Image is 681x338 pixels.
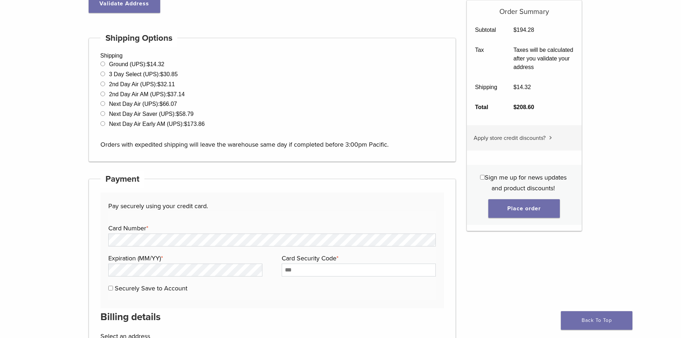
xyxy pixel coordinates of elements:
bdi: 14.32 [513,84,531,90]
label: Ground (UPS): [109,61,164,67]
label: 2nd Day Air AM (UPS): [109,91,185,97]
span: $ [147,61,150,67]
span: $ [160,71,163,77]
h4: Shipping Options [100,30,178,47]
label: Next Day Air (UPS): [109,101,177,107]
div: Shipping [89,38,456,162]
th: Total [467,97,505,117]
span: $ [176,111,179,117]
label: 2nd Day Air (UPS): [109,81,175,87]
label: Securely Save to Account [115,284,187,292]
bdi: 66.07 [159,101,177,107]
label: Card Number [108,223,434,234]
span: Sign me up for news updates and product discounts! [485,173,567,192]
bdi: 30.85 [160,71,178,77]
span: $ [159,101,163,107]
bdi: 208.60 [513,104,534,110]
p: Pay securely using your credit card. [108,201,436,211]
span: Apply store credit discounts? [474,134,546,142]
th: Subtotal [467,20,505,40]
input: Sign me up for news updates and product discounts! [480,175,485,180]
p: Orders with expedited shipping will leave the warehouse same day if completed before 3:00pm Pacific. [100,128,444,150]
label: Card Security Code [282,253,434,264]
bdi: 173.86 [184,121,205,127]
span: $ [513,84,517,90]
label: 3 Day Select (UPS): [109,71,178,77]
a: Back To Top [561,311,632,330]
th: Tax [467,40,505,77]
th: Shipping [467,77,505,97]
bdi: 37.14 [167,91,185,97]
button: Place order [488,199,560,218]
label: Expiration (MM/YY) [108,253,261,264]
fieldset: Payment Info [108,211,436,300]
bdi: 194.28 [513,27,534,33]
bdi: 14.32 [147,61,164,67]
span: $ [184,121,187,127]
h3: Billing details [100,308,444,325]
td: Taxes will be calculated after you validate your address [505,40,582,77]
span: $ [513,104,517,110]
img: caret.svg [549,136,552,139]
label: Next Day Air Early AM (UPS): [109,121,205,127]
label: Next Day Air Saver (UPS): [109,111,194,117]
h4: Payment [100,171,145,188]
span: $ [167,91,171,97]
span: $ [513,27,517,33]
bdi: 32.11 [157,81,175,87]
span: $ [157,81,161,87]
h5: Order Summary [467,0,582,16]
bdi: 58.79 [176,111,194,117]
